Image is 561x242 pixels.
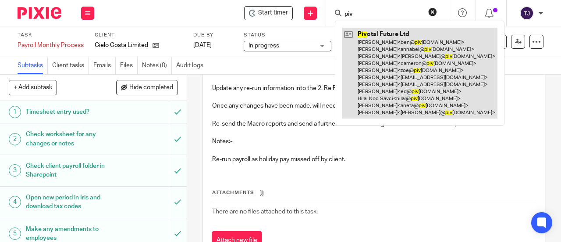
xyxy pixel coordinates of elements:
button: Hide completed [116,80,178,95]
span: [DATE] [193,42,212,48]
p: Notes:- [212,137,536,146]
label: Due by [193,32,233,39]
p: Update any re-run information into the 2. Re Runs Sheet in the relevant period tab. [212,84,536,93]
p: Once any changes have been made, will need to update any calculations in the Calculate Employees ... [212,101,536,110]
span: Hide completed [129,84,173,91]
p: Re-send the Macro reports and send a further email confirming that the re-run has taken place. [212,119,536,128]
button: Clear [428,7,437,16]
div: 4 [9,196,21,208]
button: + Add subtask [9,80,57,95]
img: svg%3E [520,6,534,20]
p: Cielo Costa Limited [95,41,148,50]
label: Task [18,32,84,39]
span: Attachments [212,190,254,195]
span: Start timer [258,8,288,18]
label: Status [244,32,331,39]
div: 1 [9,106,21,118]
div: Cielo Costa Limited - Payroll Monthly Process [244,6,293,20]
a: Client tasks [52,57,89,74]
div: Payroll Monthly Process [18,41,84,50]
span: In progress [249,43,279,49]
h1: Check client payroll folder in Sharepoint [26,159,115,182]
h1: Check worksheet for any changes or notes [26,128,115,150]
a: Emails [93,57,116,74]
h1: Timesheet entry used? [26,105,115,119]
label: Client [95,32,182,39]
span: There are no files attached to this task. [212,209,318,215]
h1: Open new period in Iris and download tax codes [26,191,115,213]
input: Search [344,11,423,18]
div: 3 [9,164,21,177]
div: 5 [9,228,21,240]
div: 2 [9,133,21,145]
img: Pixie [18,7,61,19]
p: Re-run payroll as holiday pay missed off by client. [212,146,536,164]
a: Subtasks [18,57,48,74]
a: Audit logs [176,57,208,74]
a: Notes (0) [142,57,172,74]
a: Files [120,57,138,74]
